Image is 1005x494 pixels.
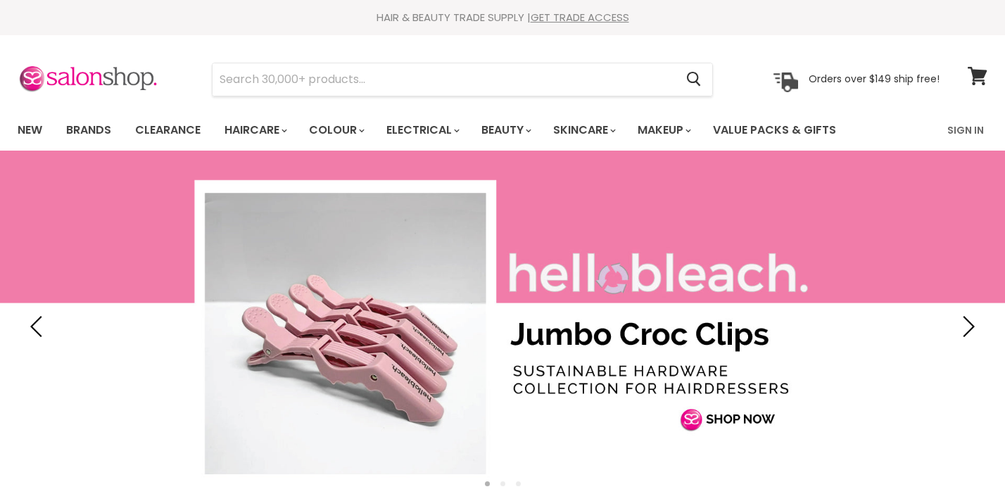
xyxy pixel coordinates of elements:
[7,115,53,145] a: New
[531,10,629,25] a: GET TRADE ACCESS
[212,63,713,96] form: Product
[702,115,847,145] a: Value Packs & Gifts
[125,115,211,145] a: Clearance
[214,115,296,145] a: Haircare
[25,312,53,341] button: Previous
[809,72,940,85] p: Orders over $149 ship free!
[471,115,540,145] a: Beauty
[627,115,700,145] a: Makeup
[213,63,675,96] input: Search
[516,481,521,486] li: Page dot 3
[952,312,980,341] button: Next
[485,481,490,486] li: Page dot 1
[56,115,122,145] a: Brands
[543,115,624,145] a: Skincare
[500,481,505,486] li: Page dot 2
[675,63,712,96] button: Search
[939,115,992,145] a: Sign In
[7,110,893,151] ul: Main menu
[376,115,468,145] a: Electrical
[298,115,373,145] a: Colour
